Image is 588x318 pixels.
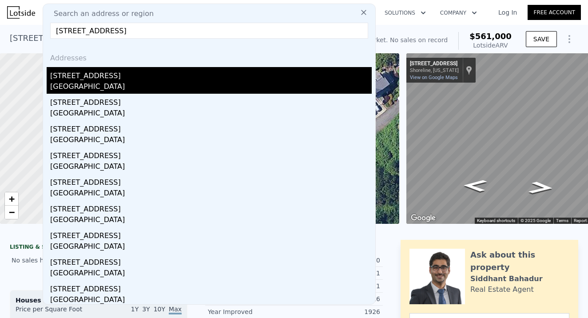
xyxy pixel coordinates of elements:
[50,294,372,307] div: [GEOGRAPHIC_DATA]
[50,161,372,174] div: [GEOGRAPHIC_DATA]
[477,218,515,224] button: Keyboard shortcuts
[50,135,372,147] div: [GEOGRAPHIC_DATA]
[47,46,372,67] div: Addresses
[354,36,448,44] div: Off Market. No sales on record
[50,147,372,161] div: [STREET_ADDRESS]
[466,65,472,75] a: Show location on map
[9,207,15,218] span: −
[50,268,372,280] div: [GEOGRAPHIC_DATA]
[16,296,182,305] div: Houses Median Sale
[518,179,564,197] path: Go Northwest, Richmond Beach Dr NW
[169,306,182,314] span: Max
[50,188,372,200] div: [GEOGRAPHIC_DATA]
[5,192,18,206] a: Zoom in
[526,31,557,47] button: SAVE
[50,67,372,81] div: [STREET_ADDRESS]
[50,215,372,227] div: [GEOGRAPHIC_DATA]
[410,68,459,73] div: Shoreline, [US_STATE]
[50,241,372,254] div: [GEOGRAPHIC_DATA]
[50,200,372,215] div: [STREET_ADDRESS]
[470,274,543,284] div: Siddhant Bahadur
[5,206,18,219] a: Zoom out
[560,30,578,48] button: Show Options
[154,306,165,313] span: 10Y
[528,5,581,20] a: Free Account
[47,8,154,19] span: Search an address or region
[50,227,372,241] div: [STREET_ADDRESS]
[470,249,569,274] div: Ask about this property
[556,218,568,223] a: Terms (opens in new tab)
[10,252,187,268] div: No sales history record for this property.
[50,280,372,294] div: [STREET_ADDRESS]
[520,218,551,223] span: © 2025 Google
[433,5,484,21] button: Company
[10,243,187,252] div: LISTING & SALE HISTORY
[470,284,534,295] div: Real Estate Agent
[453,177,497,195] path: Go Southeast, Richmond Beach Dr NW
[409,212,438,224] a: Open this area in Google Maps (opens a new window)
[50,254,372,268] div: [STREET_ADDRESS]
[10,32,244,44] div: [STREET_ADDRESS][PERSON_NAME] , Shoreline , WA 98177
[50,94,372,108] div: [STREET_ADDRESS]
[7,6,35,19] img: Lotside
[488,8,528,17] a: Log In
[294,307,380,316] div: 1926
[409,212,438,224] img: Google
[50,174,372,188] div: [STREET_ADDRESS]
[469,41,512,50] div: Lotside ARV
[50,108,372,120] div: [GEOGRAPHIC_DATA]
[410,75,458,80] a: View on Google Maps
[208,307,294,316] div: Year Improved
[50,23,368,39] input: Enter an address, city, region, neighborhood or zip code
[410,60,459,68] div: [STREET_ADDRESS]
[9,193,15,204] span: +
[50,81,372,94] div: [GEOGRAPHIC_DATA]
[131,306,139,313] span: 1Y
[469,32,512,41] span: $561,000
[142,306,150,313] span: 3Y
[50,120,372,135] div: [STREET_ADDRESS]
[377,5,433,21] button: Solutions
